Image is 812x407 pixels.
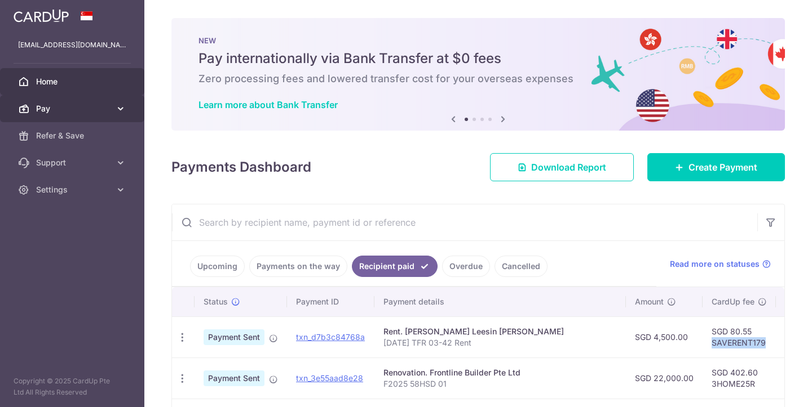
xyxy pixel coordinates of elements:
[703,357,776,399] td: SGD 402.60 3HOME25R
[626,357,703,399] td: SGD 22,000.00
[171,157,311,177] h4: Payments Dashboard
[383,378,617,390] p: F2025 58HSD 01
[352,256,438,277] a: Recipient paid
[171,18,785,131] img: Bank transfer banner
[670,258,771,270] a: Read more on statuses
[670,258,760,270] span: Read more on statuses
[296,373,363,383] a: txn_3e55aad8e28
[635,296,664,307] span: Amount
[198,36,758,45] p: NEW
[626,316,703,357] td: SGD 4,500.00
[36,76,111,87] span: Home
[18,39,126,51] p: [EMAIL_ADDRESS][DOMAIN_NAME]
[287,287,374,316] th: Payment ID
[442,256,490,277] a: Overdue
[198,99,338,110] a: Learn more about Bank Transfer
[204,370,264,386] span: Payment Sent
[703,316,776,357] td: SGD 80.55 SAVERENT179
[490,153,634,181] a: Download Report
[531,160,606,174] span: Download Report
[647,153,785,181] a: Create Payment
[172,204,757,240] input: Search by recipient name, payment id or reference
[198,72,758,86] h6: Zero processing fees and lowered transfer cost for your overseas expenses
[204,296,228,307] span: Status
[383,367,617,378] div: Renovation. Frontline Builder Pte Ltd
[190,256,245,277] a: Upcoming
[383,337,617,348] p: [DATE] TFR 03-42 Rent
[296,332,365,342] a: txn_d7b3c84768a
[689,160,757,174] span: Create Payment
[495,256,548,277] a: Cancelled
[383,326,617,337] div: Rent. [PERSON_NAME] Leesin [PERSON_NAME]
[712,296,754,307] span: CardUp fee
[14,9,69,23] img: CardUp
[204,329,264,345] span: Payment Sent
[198,50,758,68] h5: Pay internationally via Bank Transfer at $0 fees
[36,157,111,168] span: Support
[36,130,111,141] span: Refer & Save
[36,103,111,114] span: Pay
[249,256,347,277] a: Payments on the way
[374,287,626,316] th: Payment details
[36,184,111,195] span: Settings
